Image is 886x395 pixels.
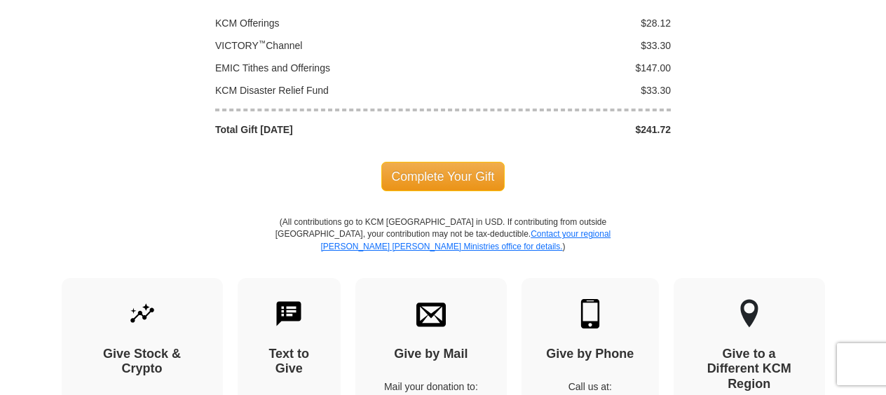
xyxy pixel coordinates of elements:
h4: Give by Mail [380,347,482,362]
sup: ™ [259,39,266,47]
div: $33.30 [443,39,679,53]
div: $147.00 [443,61,679,75]
p: (All contributions go to KCM [GEOGRAPHIC_DATA] in USD. If contributing from outside [GEOGRAPHIC_D... [275,216,611,277]
div: KCM Disaster Relief Fund [208,83,444,97]
p: Call us at: [546,380,634,394]
div: VICTORY Channel [208,39,444,53]
a: Contact your regional [PERSON_NAME] [PERSON_NAME] Ministries office for details. [320,229,611,251]
img: other-region [740,299,759,328]
div: Total Gift [DATE] [208,123,444,137]
h4: Text to Give [262,347,317,377]
img: give-by-stock.svg [128,299,157,328]
h4: Give Stock & Crypto [86,347,198,377]
span: Complete Your Gift [381,162,505,191]
p: Mail your donation to: [380,380,482,394]
div: $28.12 [443,16,679,30]
img: mobile.svg [575,299,605,328]
img: envelope.svg [416,299,446,328]
h4: Give by Phone [546,347,634,362]
h4: Give to a Different KCM Region [698,347,800,392]
div: $241.72 [443,123,679,137]
div: KCM Offerings [208,16,444,30]
img: text-to-give.svg [274,299,304,328]
div: EMIC Tithes and Offerings [208,61,444,75]
div: $33.30 [443,83,679,97]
